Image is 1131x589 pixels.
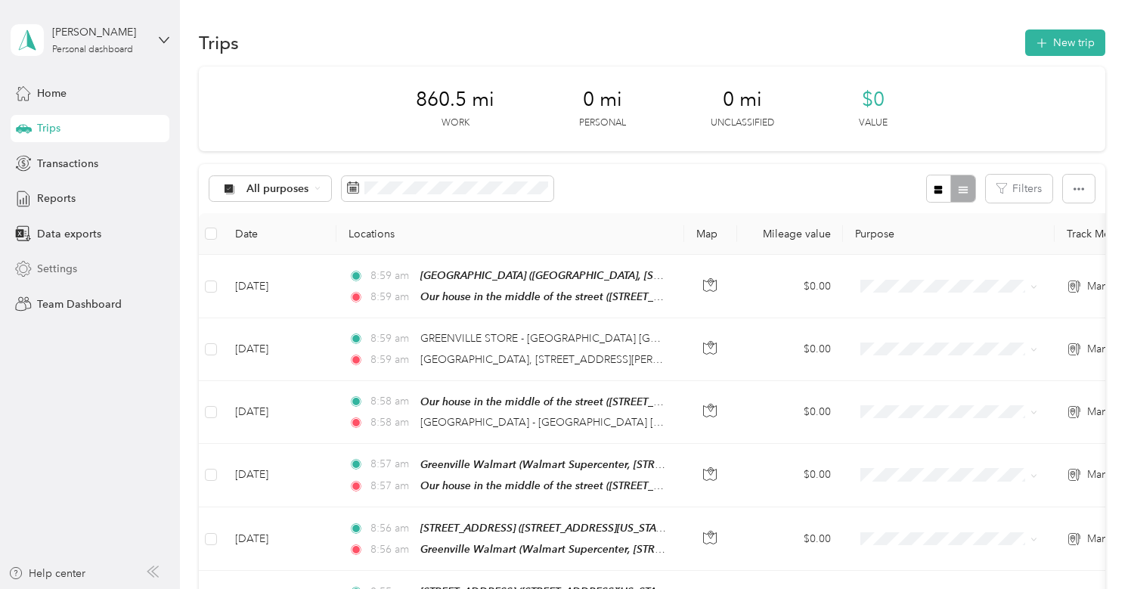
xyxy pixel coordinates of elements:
[370,268,414,284] span: 8:59 am
[370,541,414,558] span: 8:56 am
[223,507,336,571] td: [DATE]
[223,255,336,318] td: [DATE]
[737,213,843,255] th: Mileage value
[420,416,861,429] span: [GEOGRAPHIC_DATA] - [GEOGRAPHIC_DATA] [GEOGRAPHIC_DATA], [STREET_ADDRESS]
[223,381,336,444] td: [DATE]
[420,353,715,366] span: [GEOGRAPHIC_DATA], [STREET_ADDRESS][PERSON_NAME]
[370,352,414,368] span: 8:59 am
[420,522,673,535] span: [STREET_ADDRESS] ([STREET_ADDRESS][US_STATE])
[370,520,414,537] span: 8:56 am
[416,88,494,112] span: 860.5 mi
[37,120,60,136] span: Trips
[370,330,414,347] span: 8:59 am
[246,184,309,194] span: All purposes
[420,458,959,471] span: Greenville Walmart (Walmart Supercenter, [STREET_ADDRESS] , [GEOGRAPHIC_DATA], [GEOGRAPHIC_DATA])
[336,213,684,255] th: Locations
[199,35,239,51] h1: Trips
[223,213,336,255] th: Date
[862,88,885,112] span: $0
[52,45,133,54] div: Personal dashboard
[1087,404,1121,420] span: Manual
[37,85,67,101] span: Home
[1025,29,1105,56] button: New trip
[737,507,843,571] td: $0.00
[370,393,414,410] span: 8:58 am
[420,479,934,492] span: Our house in the middle of the street ([STREET_ADDRESS] , [GEOGRAPHIC_DATA], [GEOGRAPHIC_DATA])
[1087,278,1121,295] span: Manual
[370,414,414,431] span: 8:58 am
[420,395,934,408] span: Our house in the middle of the street ([STREET_ADDRESS] , [GEOGRAPHIC_DATA], [GEOGRAPHIC_DATA])
[52,24,147,40] div: [PERSON_NAME]
[859,116,888,130] p: Value
[684,213,737,255] th: Map
[737,381,843,444] td: $0.00
[370,289,414,305] span: 8:59 am
[1046,504,1131,589] iframe: Everlance-gr Chat Button Frame
[420,543,959,556] span: Greenville Walmart (Walmart Supercenter, [STREET_ADDRESS] , [GEOGRAPHIC_DATA], [GEOGRAPHIC_DATA])
[8,566,85,581] button: Help center
[420,269,1055,282] span: [GEOGRAPHIC_DATA] ([GEOGRAPHIC_DATA], [STREET_ADDRESS][PERSON_NAME] , [GEOGRAPHIC_DATA], [GEOGRAP...
[986,175,1052,203] button: Filters
[737,318,843,380] td: $0.00
[37,191,76,206] span: Reports
[579,116,626,130] p: Personal
[583,88,622,112] span: 0 mi
[723,88,762,112] span: 0 mi
[1087,341,1121,358] span: Manual
[442,116,469,130] p: Work
[737,444,843,507] td: $0.00
[370,456,414,473] span: 8:57 am
[37,226,101,242] span: Data exports
[37,296,122,312] span: Team Dashboard
[37,261,77,277] span: Settings
[737,255,843,318] td: $0.00
[843,213,1055,255] th: Purpose
[37,156,98,172] span: Transactions
[223,318,336,380] td: [DATE]
[370,478,414,494] span: 8:57 am
[1087,467,1121,483] span: Manual
[223,444,336,507] td: [DATE]
[420,290,934,303] span: Our house in the middle of the street ([STREET_ADDRESS] , [GEOGRAPHIC_DATA], [GEOGRAPHIC_DATA])
[711,116,774,130] p: Unclassified
[420,332,751,345] span: GREENVILLE STORE - [GEOGRAPHIC_DATA] [GEOGRAPHIC_DATA],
